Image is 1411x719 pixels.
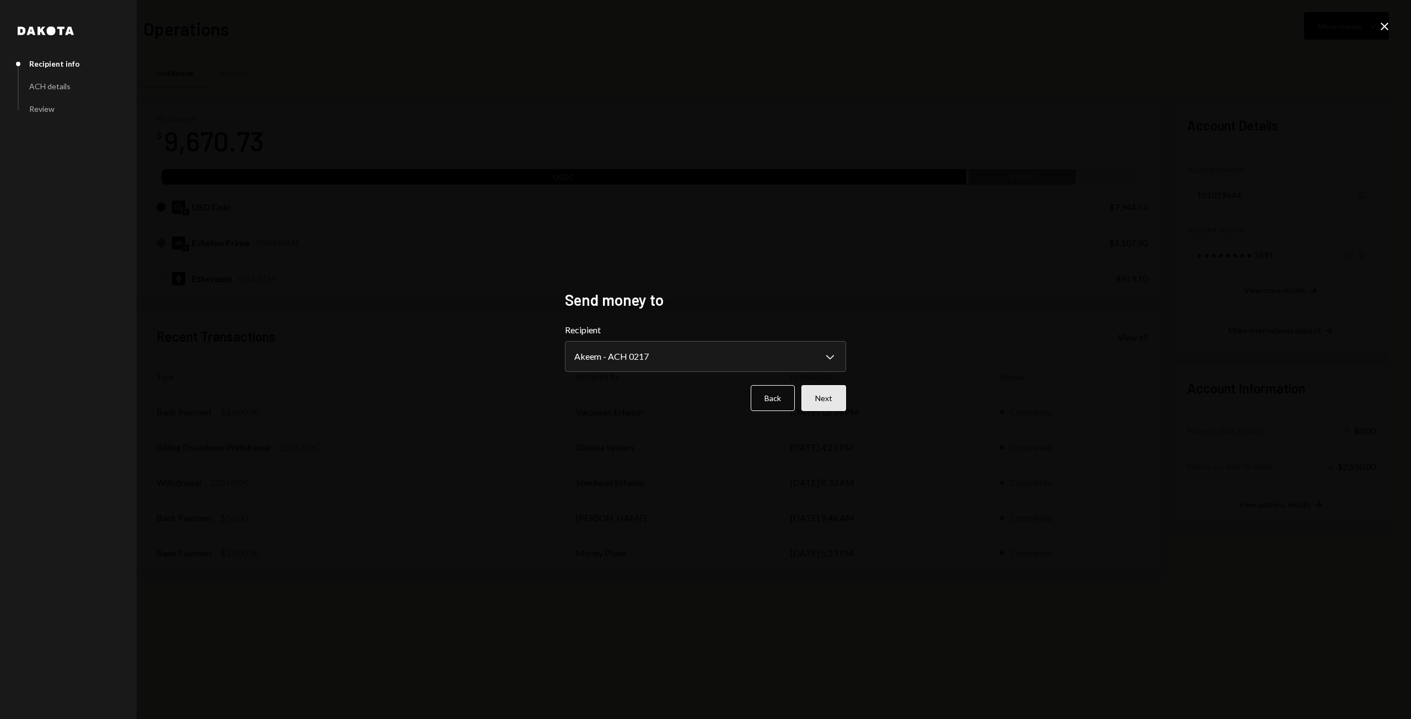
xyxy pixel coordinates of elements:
h2: Send money to [565,289,846,311]
div: Review [29,104,55,113]
label: Recipient [565,323,846,337]
div: Recipient info [29,59,80,68]
div: ACH details [29,82,71,91]
button: Next [801,385,846,411]
button: Recipient [565,341,846,372]
button: Back [751,385,795,411]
